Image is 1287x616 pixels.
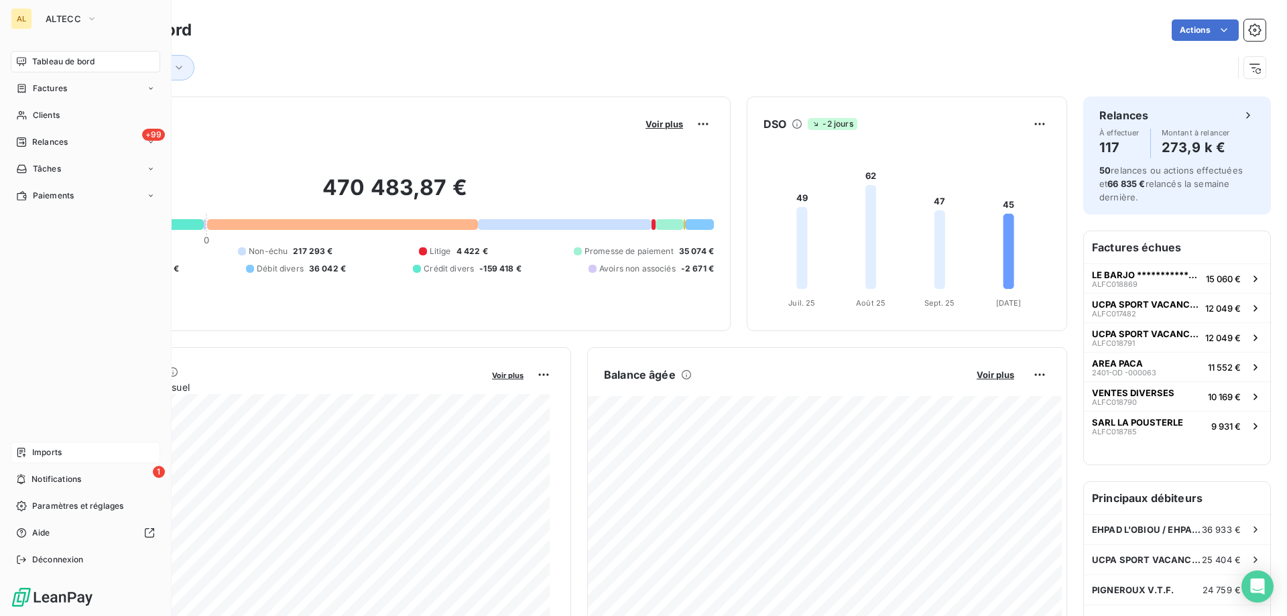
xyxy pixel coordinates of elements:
[33,109,60,121] span: Clients
[32,554,84,566] span: Déconnexion
[257,263,304,275] span: Débit divers
[788,298,815,308] tspan: Juil. 25
[1092,339,1135,347] span: ALFC018791
[1202,554,1241,565] span: 25 404 €
[1092,328,1200,339] span: UCPA SPORT VACANCES - SERRE CHEVALIER
[1092,358,1143,369] span: AREA PACA
[1208,391,1241,402] span: 10 169 €
[856,298,885,308] tspan: Août 25
[1092,280,1138,288] span: ALFC018869
[1092,310,1136,318] span: ALFC017482
[32,473,81,485] span: Notifications
[456,245,488,257] span: 4 422 €
[977,369,1014,380] span: Voir plus
[430,245,451,257] span: Litige
[1092,428,1137,436] span: ALFC018785
[1099,137,1140,158] h4: 117
[1092,387,1174,398] span: VENTES DIVERSES
[1092,299,1200,310] span: UCPA SPORT VACANCES - SERRE CHEVALIER
[1211,421,1241,432] span: 9 931 €
[1092,524,1202,535] span: EHPAD L'OBIOU / EHPAD DE MENS
[599,263,676,275] span: Avoirs non associés
[32,56,95,68] span: Tableau de bord
[973,369,1018,381] button: Voir plus
[204,235,209,245] span: 0
[46,13,81,24] span: ALTECC
[32,446,62,458] span: Imports
[76,380,483,394] span: Chiffre d'affaires mensuel
[604,367,676,383] h6: Balance âgée
[1208,362,1241,373] span: 11 552 €
[32,500,123,512] span: Paramètres et réglages
[11,8,32,29] div: AL
[1099,165,1243,202] span: relances ou actions effectuées et relancés la semaine dernière.
[1202,524,1241,535] span: 36 933 €
[1162,129,1230,137] span: Montant à relancer
[585,245,674,257] span: Promesse de paiement
[1084,231,1270,263] h6: Factures échues
[492,371,524,380] span: Voir plus
[76,174,714,214] h2: 470 483,87 €
[1203,584,1241,595] span: 24 759 €
[1092,584,1174,595] span: PIGNEROUX V.T.F.
[33,82,67,95] span: Factures
[32,136,68,148] span: Relances
[1099,107,1148,123] h6: Relances
[479,263,522,275] span: -159 418 €
[309,263,346,275] span: 36 042 €
[488,369,528,381] button: Voir plus
[1099,165,1111,176] span: 50
[1205,303,1241,314] span: 12 049 €
[1099,129,1140,137] span: À effectuer
[1092,554,1202,565] span: UCPA SPORT VACANCES - SERRE CHEVALIER
[33,163,61,175] span: Tâches
[424,263,474,275] span: Crédit divers
[1084,482,1270,514] h6: Principaux débiteurs
[679,245,714,257] span: 35 074 €
[681,263,714,275] span: -2 671 €
[11,522,160,544] a: Aide
[1206,273,1241,284] span: 15 060 €
[1162,137,1230,158] h4: 273,9 k €
[1084,381,1270,411] button: VENTES DIVERSESALFC01879010 169 €
[808,118,857,130] span: -2 jours
[1107,178,1145,189] span: 66 835 €
[924,298,955,308] tspan: Sept. 25
[32,527,50,539] span: Aide
[1084,352,1270,381] button: AREA PACA2401-OD -00006311 552 €
[33,190,74,202] span: Paiements
[293,245,332,257] span: 217 293 €
[1241,570,1274,603] div: Open Intercom Messenger
[142,129,165,141] span: +99
[646,119,683,129] span: Voir plus
[153,466,165,478] span: 1
[249,245,288,257] span: Non-échu
[1092,369,1156,377] span: 2401-OD -000063
[1205,332,1241,343] span: 12 049 €
[641,118,687,130] button: Voir plus
[1084,411,1270,440] button: SARL LA POUSTERLEALFC0187859 931 €
[1084,322,1270,352] button: UCPA SPORT VACANCES - SERRE CHEVALIERALFC01879112 049 €
[1092,398,1137,406] span: ALFC018790
[1084,293,1270,322] button: UCPA SPORT VACANCES - SERRE CHEVALIERALFC01748212 049 €
[1092,417,1183,428] span: SARL LA POUSTERLE
[1172,19,1239,41] button: Actions
[996,298,1022,308] tspan: [DATE]
[763,116,786,132] h6: DSO
[11,587,94,608] img: Logo LeanPay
